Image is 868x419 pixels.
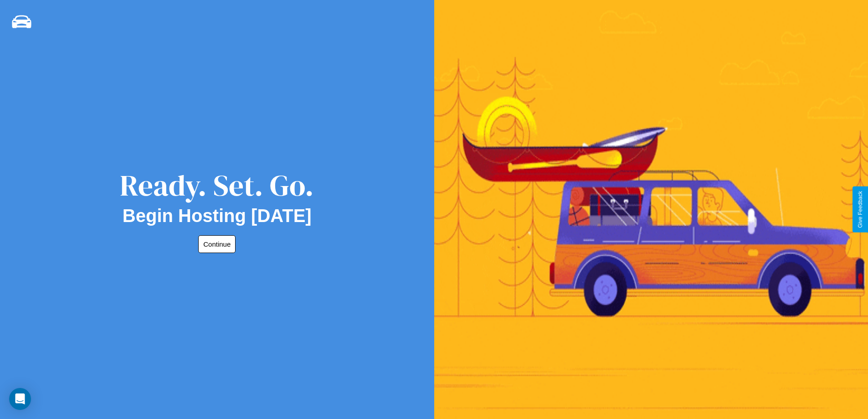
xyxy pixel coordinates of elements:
[9,388,31,410] div: Open Intercom Messenger
[120,165,314,206] div: Ready. Set. Go.
[198,235,236,253] button: Continue
[857,191,863,228] div: Give Feedback
[123,206,312,226] h2: Begin Hosting [DATE]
